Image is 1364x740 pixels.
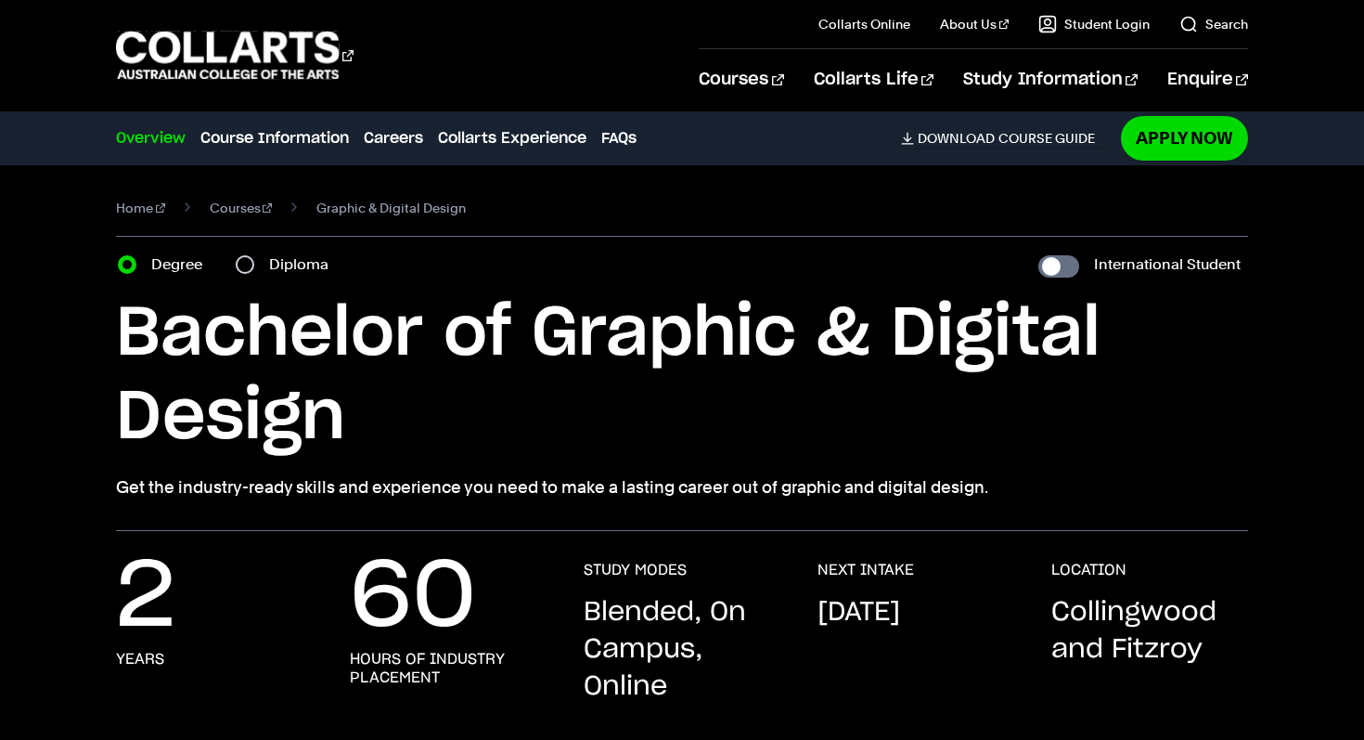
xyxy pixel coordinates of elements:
[601,127,637,149] a: FAQs
[699,49,783,110] a: Courses
[210,195,273,221] a: Courses
[1038,15,1150,33] a: Student Login
[1167,49,1248,110] a: Enquire
[116,650,164,669] h3: years
[1051,561,1126,579] h3: LOCATION
[1121,116,1248,160] a: Apply Now
[817,594,900,631] p: [DATE]
[817,561,914,579] h3: NEXT INTAKE
[1051,594,1248,669] p: Collingwood and Fitzroy
[364,127,423,149] a: Careers
[438,127,586,149] a: Collarts Experience
[116,127,186,149] a: Overview
[269,252,340,278] label: Diploma
[316,195,466,221] span: Graphic & Digital Design
[350,561,476,635] p: 60
[350,650,547,687] h3: hours of industry placement
[814,49,933,110] a: Collarts Life
[1179,15,1248,33] a: Search
[818,15,910,33] a: Collarts Online
[200,127,349,149] a: Course Information
[901,130,1110,147] a: DownloadCourse Guide
[1094,252,1241,278] label: International Student
[918,130,995,147] span: Download
[116,195,165,221] a: Home
[151,252,213,278] label: Degree
[116,29,354,82] div: Go to homepage
[116,561,175,635] p: 2
[116,474,1248,500] p: Get the industry-ready skills and experience you need to make a lasting career out of graphic and...
[940,15,1009,33] a: About Us
[584,594,780,706] p: Blended, On Campus, Online
[963,49,1138,110] a: Study Information
[116,292,1248,460] h1: Bachelor of Graphic & Digital Design
[584,561,687,579] h3: STUDY MODES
